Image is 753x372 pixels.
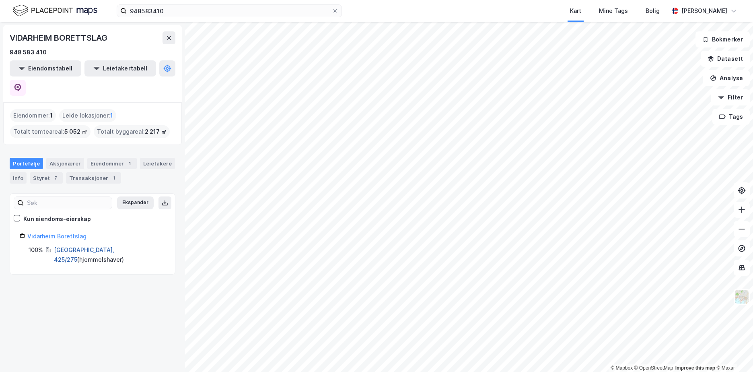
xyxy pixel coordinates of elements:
[125,159,134,167] div: 1
[10,158,43,169] div: Portefølje
[599,6,628,16] div: Mine Tags
[734,289,749,304] img: Z
[94,125,170,138] div: Totalt byggareal :
[634,365,673,371] a: OpenStreetMap
[703,70,750,86] button: Analyse
[681,6,727,16] div: [PERSON_NAME]
[145,127,167,136] span: 2 217 ㎡
[84,60,156,76] button: Leietakertabell
[10,172,27,184] div: Info
[27,233,86,240] a: Vidarheim Borettslag
[695,31,750,48] button: Bokmerker
[24,197,112,209] input: Søk
[30,172,63,184] div: Styret
[10,48,47,57] div: 948 583 410
[127,5,332,17] input: Søk på adresse, matrikkel, gårdeiere, leietakere eller personer
[46,158,84,169] div: Aksjonærer
[10,60,81,76] button: Eiendomstabell
[87,158,137,169] div: Eiendommer
[713,333,753,372] div: Kontrollprogram for chat
[675,365,715,371] a: Improve this map
[50,111,53,120] span: 1
[23,214,91,224] div: Kun eiendoms-eierskap
[110,174,118,182] div: 1
[10,31,109,44] div: VIDARHEIM BORETTSLAG
[646,6,660,16] div: Bolig
[29,245,43,255] div: 100%
[611,365,633,371] a: Mapbox
[110,111,113,120] span: 1
[570,6,581,16] div: Kart
[51,174,60,182] div: 7
[712,109,750,125] button: Tags
[10,125,91,138] div: Totalt tomteareal :
[54,246,114,263] a: [GEOGRAPHIC_DATA], 425/275
[59,109,116,122] div: Leide lokasjoner :
[13,4,97,18] img: logo.f888ab2527a4732fd821a326f86c7f29.svg
[713,333,753,372] iframe: Chat Widget
[54,245,165,265] div: ( hjemmelshaver )
[140,158,175,169] div: Leietakere
[701,51,750,67] button: Datasett
[711,89,750,105] button: Filter
[64,127,87,136] span: 5 052 ㎡
[10,109,56,122] div: Eiendommer :
[117,196,154,209] button: Ekspander
[66,172,121,184] div: Transaksjoner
